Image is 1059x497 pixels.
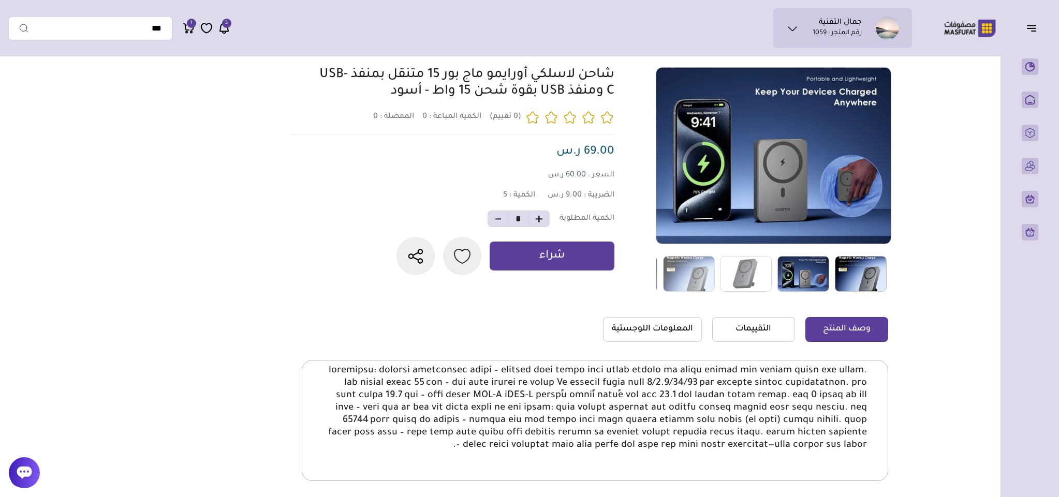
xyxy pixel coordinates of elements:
[819,18,862,28] h1: جمال التقنية
[560,214,614,224] p: الكمية المطلوبة
[588,171,614,179] span: السعر :
[777,256,829,292] img: Product thumb
[490,112,521,122] p: (0 تقييم)
[663,256,715,292] img: Product thumb
[548,191,582,200] span: 9.00 ر.س
[805,317,888,342] a: وصف المنتج
[876,17,899,40] img: جمال التقنية
[225,19,228,28] span: 3
[509,191,535,200] span: الكمية :
[380,113,414,121] span: المفضلة :
[183,22,195,35] a: 1
[656,38,891,273] img: Product image
[584,191,614,200] span: الضريبة :
[503,191,507,200] span: 5
[422,113,427,121] span: 0
[429,113,481,121] span: الكمية المباعة :
[712,317,795,342] a: التقييمات
[835,256,887,292] img: Product thumb
[548,171,586,179] span: 60.00 ر.س
[218,22,230,35] a: 3
[937,18,1003,38] img: Logo
[603,317,702,342] a: المعلومات اللوجستية
[556,146,614,158] span: 69.00 ر.س
[319,68,614,99] a: شاحن لاسلكي أورايمو ماج بور 15 متنقل بمنفذ USB-C ومنفذ USB بقوة شحن 15 واط - أسود
[190,19,193,28] span: 1
[490,242,614,270] button: شراء
[539,249,565,263] p: شراء
[813,28,862,39] p: رقم المتجر : 1059
[373,113,378,121] span: 0
[720,256,772,292] img: Product thumb
[323,365,867,451] p: loremipsu: dolorsi ametconsec adipi – elitsed doei tempo inci utlab etdolo ma aliqu enimad min ve...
